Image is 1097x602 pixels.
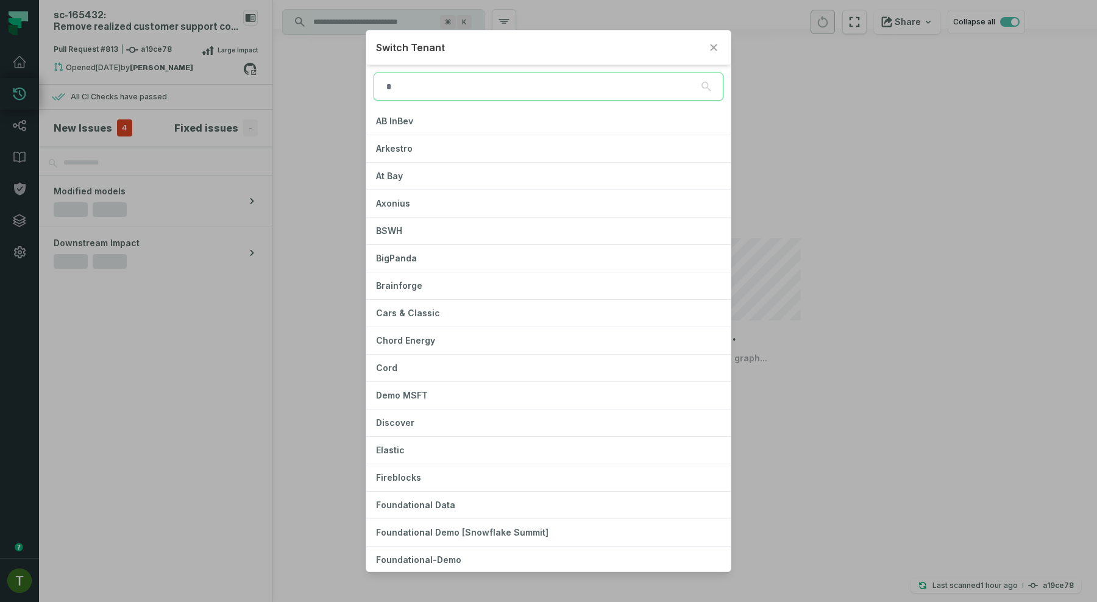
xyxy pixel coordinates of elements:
[366,135,731,162] button: Arkestro
[366,218,731,244] button: BSWH
[376,363,397,373] span: Cord
[376,417,414,428] span: Discover
[366,163,731,189] button: At Bay
[366,108,731,135] button: AB InBev
[366,355,731,381] button: Cord
[706,40,721,55] button: Close
[366,382,731,409] button: Demo MSFT
[376,554,461,565] span: Foundational-Demo
[376,225,402,236] span: BSWH
[376,40,701,55] h2: Switch Tenant
[366,437,731,464] button: Elastic
[376,253,417,263] span: BigPanda
[366,547,731,573] button: Foundational-Demo
[366,300,731,327] button: Cars & Classic
[366,272,731,299] button: Brainforge
[376,445,405,455] span: Elastic
[366,519,731,546] button: Foundational Demo [Snowflake Summit]
[376,171,403,181] span: At Bay
[376,390,428,400] span: Demo MSFT
[366,409,731,436] button: Discover
[376,527,548,537] span: Foundational Demo [Snowflake Summit]
[376,198,410,208] span: Axonius
[376,500,455,510] span: Foundational Data
[376,335,435,345] span: Chord Energy
[366,327,731,354] button: Chord Energy
[366,190,731,217] button: Axonius
[376,116,413,126] span: AB InBev
[376,472,421,483] span: Fireblocks
[376,143,413,154] span: Arkestro
[376,280,422,291] span: Brainforge
[376,308,440,318] span: Cars & Classic
[366,492,731,519] button: Foundational Data
[366,464,731,491] button: Fireblocks
[366,245,731,272] button: BigPanda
